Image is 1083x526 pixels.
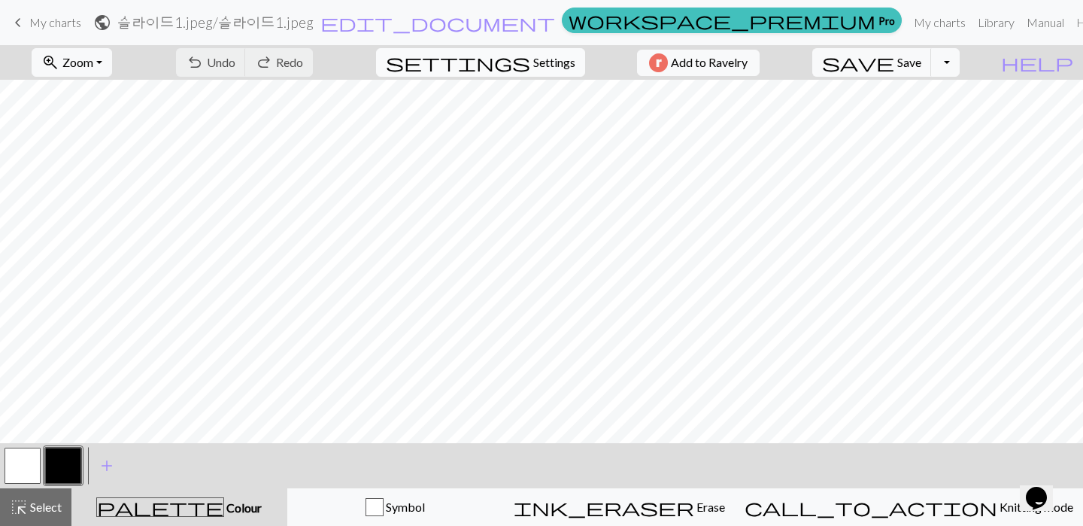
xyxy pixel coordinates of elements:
a: Manual [1021,8,1070,38]
a: Library [972,8,1021,38]
span: Colour [224,500,262,515]
a: My charts [9,10,81,35]
button: Knitting mode [735,488,1083,526]
span: highlight_alt [10,497,28,518]
span: Select [28,500,62,514]
span: Settings [533,53,575,71]
span: palette [97,497,223,518]
span: Add to Ravelry [671,53,748,72]
span: Knitting mode [997,500,1073,514]
img: Ravelry [649,53,668,72]
span: workspace_premium [569,10,875,31]
span: public [93,12,111,33]
span: zoom_in [41,52,59,73]
i: Settings [386,53,530,71]
span: help [1001,52,1073,73]
span: ink_eraser [514,497,694,518]
span: keyboard_arrow_left [9,12,27,33]
a: Pro [562,8,902,33]
button: Zoom [32,48,112,77]
span: Zoom [62,55,93,69]
a: My charts [908,8,972,38]
button: SettingsSettings [376,48,585,77]
span: call_to_action [745,497,997,518]
button: Erase [504,488,735,526]
span: Save [897,55,921,69]
span: edit_document [320,12,555,33]
h2: 슬라이드1.jpeg / 슬라이드1.jpeg [117,14,314,31]
span: Symbol [384,500,425,514]
button: Symbol [287,488,504,526]
iframe: chat widget [1020,466,1068,511]
button: Save [812,48,932,77]
span: My charts [29,15,81,29]
button: Colour [71,488,287,526]
span: add [98,455,116,476]
button: Add to Ravelry [637,50,760,76]
span: Erase [694,500,725,514]
span: save [822,52,894,73]
span: settings [386,52,530,73]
